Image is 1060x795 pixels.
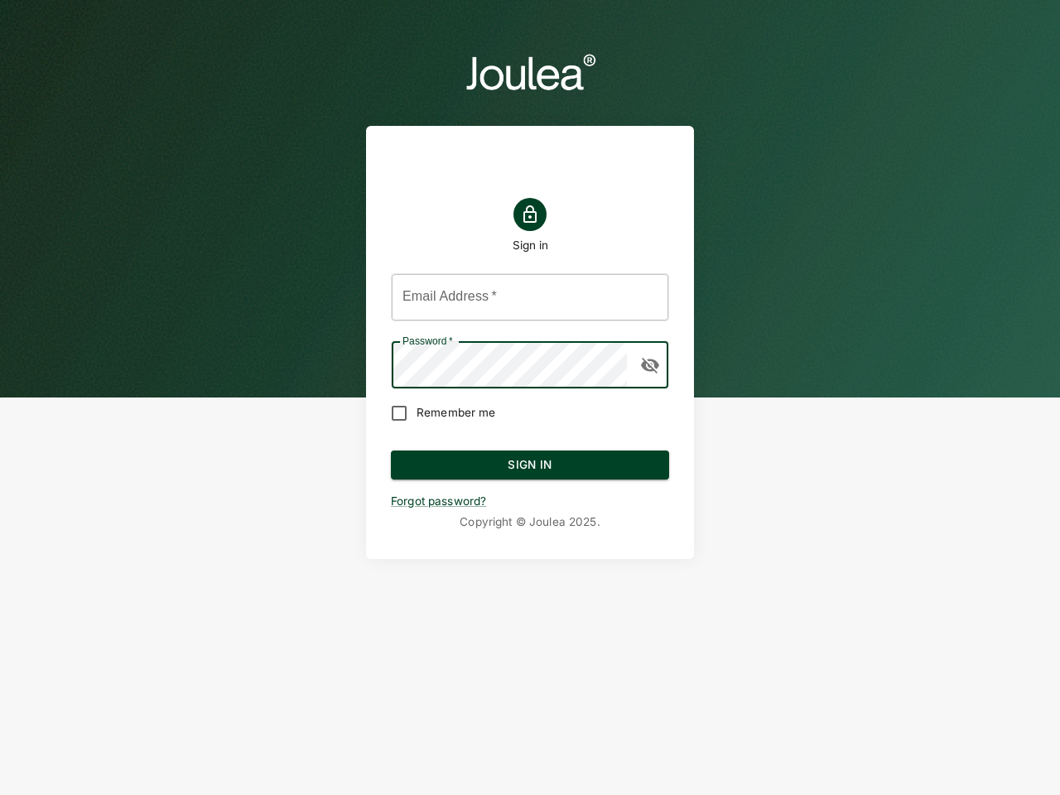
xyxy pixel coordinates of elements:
a: Forgot password? [391,494,486,508]
h1: Sign in [513,238,548,253]
span: Remember me [417,404,495,421]
p: Copyright © Joulea 2025 . [391,514,669,530]
button: Sign In [391,450,669,480]
img: logo [464,50,596,93]
label: Password [402,334,453,348]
